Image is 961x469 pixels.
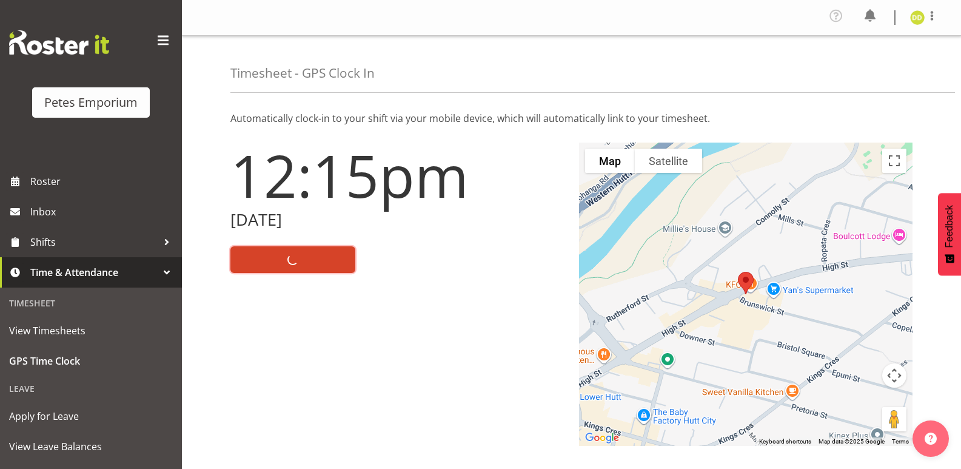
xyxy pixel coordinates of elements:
[3,376,179,401] div: Leave
[44,93,138,112] div: Petes Emporium
[910,10,925,25] img: danielle-donselaar8920.jpg
[9,437,173,456] span: View Leave Balances
[582,430,622,446] img: Google
[635,149,702,173] button: Show satellite imagery
[230,66,375,80] h4: Timesheet - GPS Clock In
[30,233,158,251] span: Shifts
[30,172,176,191] span: Roster
[3,346,179,376] a: GPS Time Clock
[3,315,179,346] a: View Timesheets
[3,401,179,431] a: Apply for Leave
[585,149,635,173] button: Show street map
[819,438,885,445] span: Map data ©2025 Google
[3,291,179,315] div: Timesheet
[230,111,912,126] p: Automatically clock-in to your shift via your mobile device, which will automatically link to you...
[30,203,176,221] span: Inbox
[3,431,179,462] a: View Leave Balances
[230,143,564,208] h1: 12:15pm
[882,363,906,388] button: Map camera controls
[9,322,173,340] span: View Timesheets
[230,211,564,229] h2: [DATE]
[9,352,173,370] span: GPS Time Clock
[759,437,811,446] button: Keyboard shortcuts
[925,433,937,445] img: help-xxl-2.png
[944,205,955,248] span: Feedback
[9,30,109,55] img: Rosterit website logo
[882,149,906,173] button: Toggle fullscreen view
[30,263,158,282] span: Time & Attendance
[582,430,622,446] a: Open this area in Google Maps (opens a new window)
[882,407,906,431] button: Drag Pegman onto the map to open Street View
[938,193,961,275] button: Feedback - Show survey
[9,407,173,425] span: Apply for Leave
[892,438,909,445] a: Terms (opens in new tab)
